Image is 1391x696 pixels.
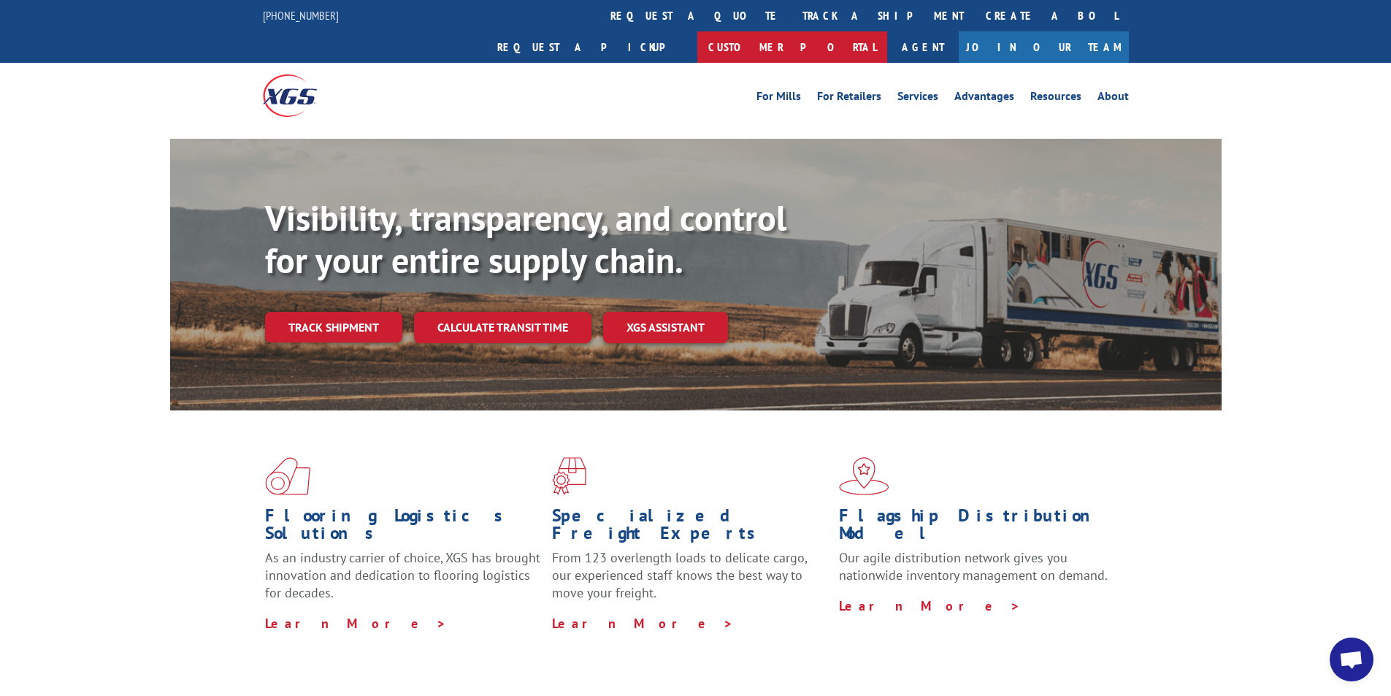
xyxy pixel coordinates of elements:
[263,8,339,23] a: [PHONE_NUMBER]
[265,195,786,283] b: Visibility, transparency, and control for your entire supply chain.
[959,31,1129,63] a: Join Our Team
[552,615,734,632] a: Learn More >
[697,31,887,63] a: Customer Portal
[839,457,889,495] img: xgs-icon-flagship-distribution-model-red
[265,615,447,632] a: Learn More >
[552,507,828,549] h1: Specialized Freight Experts
[603,312,728,343] a: XGS ASSISTANT
[265,312,402,343] a: Track shipment
[265,507,541,549] h1: Flooring Logistics Solutions
[265,549,540,601] span: As an industry carrier of choice, XGS has brought innovation and dedication to flooring logistics...
[265,457,310,495] img: xgs-icon-total-supply-chain-intelligence-red
[839,507,1115,549] h1: Flagship Distribution Model
[1097,91,1129,107] a: About
[414,312,591,343] a: Calculate transit time
[817,91,881,107] a: For Retailers
[756,91,801,107] a: For Mills
[486,31,697,63] a: Request a pickup
[552,457,586,495] img: xgs-icon-focused-on-flooring-red
[1030,91,1081,107] a: Resources
[839,597,1021,614] a: Learn More >
[1330,638,1373,681] div: Open chat
[552,549,828,614] p: From 123 overlength loads to delicate cargo, our experienced staff knows the best way to move you...
[954,91,1014,107] a: Advantages
[839,549,1108,584] span: Our agile distribution network gives you nationwide inventory management on demand.
[897,91,938,107] a: Services
[887,31,959,63] a: Agent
